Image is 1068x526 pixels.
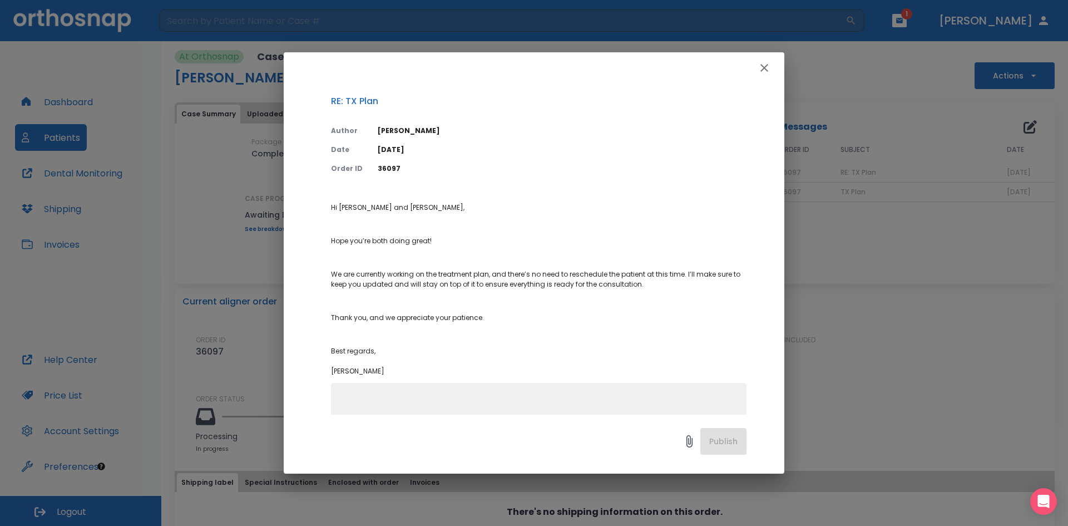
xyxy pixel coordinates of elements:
[331,95,746,108] p: RE: TX Plan
[331,313,746,323] p: Thank you, and we appreciate your patience.
[331,236,746,246] p: Hope you’re both doing great!
[331,126,364,136] p: Author
[1030,488,1057,515] div: Open Intercom Messenger
[331,145,364,155] p: Date
[331,269,746,289] p: We are currently working on the treatment plan, and there’s no need to reschedule the patient at ...
[378,145,746,155] p: [DATE]
[331,203,746,213] p: Hi [PERSON_NAME] and [PERSON_NAME],
[331,164,364,174] p: Order ID
[378,126,746,136] p: [PERSON_NAME]
[331,346,746,376] p: Best regards, [PERSON_NAME]
[378,164,746,174] p: 36097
